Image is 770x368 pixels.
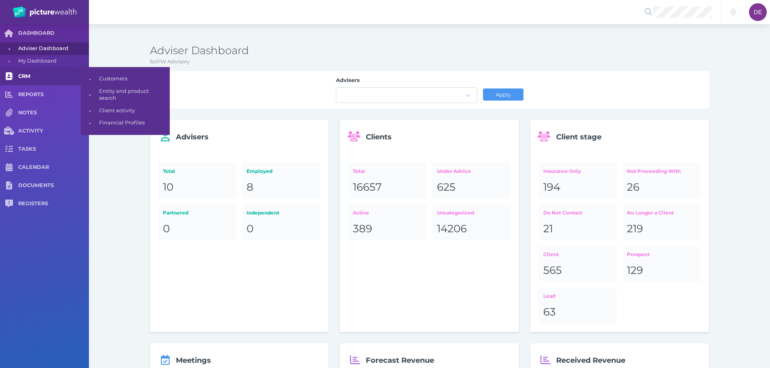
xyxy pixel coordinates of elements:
[543,181,612,194] div: 194
[627,251,650,257] span: Prospect
[366,356,434,365] span: Forecast Revenue
[627,222,696,236] div: 219
[437,210,474,216] span: Uncategorized
[18,164,89,171] span: CALENDAR
[81,105,170,117] a: •Client activity
[366,132,392,141] span: Clients
[99,73,167,85] span: Customers
[247,210,279,216] span: Independent
[543,251,559,257] span: Client
[18,73,89,80] span: CRM
[81,85,170,104] a: •Entity and product search
[150,44,709,58] h3: Adviser Dashboard
[150,58,709,66] p: for PW Advisory
[754,9,762,15] span: DE
[242,204,320,240] a: Independent0
[176,356,211,365] span: Meetings
[353,168,365,174] span: Total
[437,168,471,174] span: Under Advice
[13,6,76,18] img: PW
[437,222,506,236] div: 14206
[348,204,426,240] a: Active389
[163,210,188,216] span: Partnered
[163,222,232,236] div: 0
[749,3,767,21] div: Darcie Ercegovich
[348,162,426,198] a: Total16657
[627,264,696,278] div: 129
[18,91,89,98] span: REPORTS
[163,168,175,174] span: Total
[163,181,232,194] div: 10
[627,181,696,194] div: 26
[158,204,236,240] a: Partnered0
[18,55,86,67] span: My Dashboard
[353,181,422,194] div: 16657
[543,222,612,236] div: 21
[81,105,99,116] span: •
[158,162,236,198] a: Total10
[99,117,167,129] span: Financial Profiles
[81,73,170,85] a: •Customers
[437,181,506,194] div: 625
[81,117,170,129] a: •Financial Profiles
[336,77,477,87] label: Advisers
[432,162,510,198] a: Under Advice625
[543,168,581,174] span: Insurance Only
[543,210,582,216] span: Do Not Contact
[18,146,89,153] span: TASKS
[543,305,612,319] div: 63
[81,74,99,84] span: •
[353,222,422,236] div: 389
[18,128,89,135] span: ACTIVITY
[18,182,89,189] span: DOCUMENTS
[627,210,674,216] span: No Longer a Client
[483,88,523,101] button: Apply
[18,30,89,37] span: DASHBOARD
[18,200,89,207] span: REGISTERS
[247,181,316,194] div: 8
[242,162,320,198] a: Employed8
[81,118,99,128] span: •
[353,210,369,216] span: Active
[247,168,272,174] span: Employed
[18,42,86,55] span: Adviser Dashboard
[543,293,555,299] span: Lead
[18,109,89,116] span: NOTES
[81,90,99,100] span: •
[492,91,514,98] span: Apply
[556,132,601,141] span: Client stage
[543,264,612,278] div: 565
[176,132,209,141] span: Advisers
[556,356,625,365] span: Received Revenue
[99,85,167,104] span: Entity and product search
[99,105,167,117] span: Client activity
[627,168,681,174] span: Not Proceeding With
[247,222,316,236] div: 0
